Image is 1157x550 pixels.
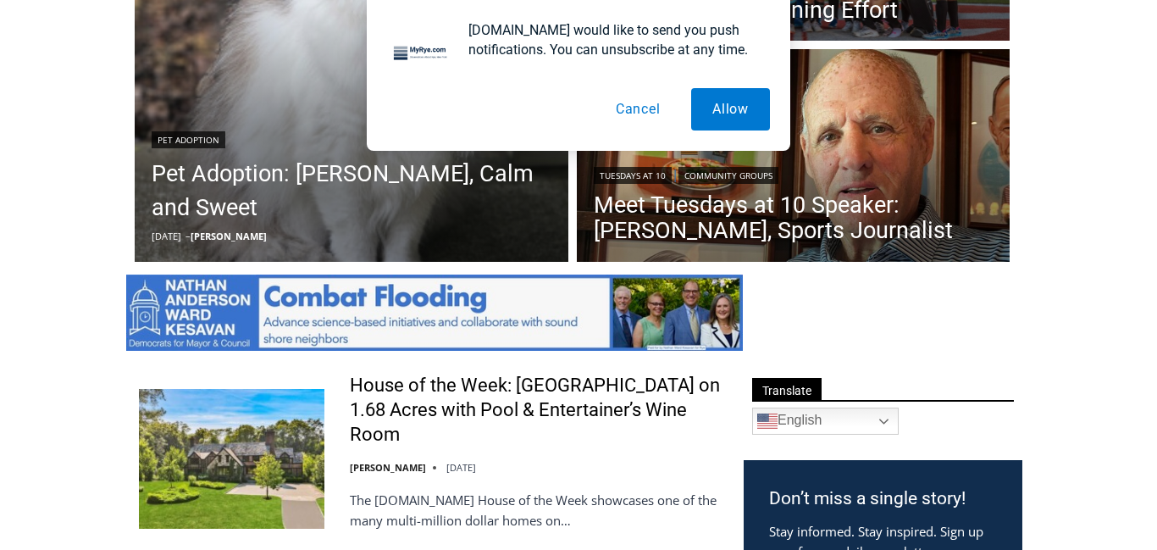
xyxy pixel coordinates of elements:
p: The [DOMAIN_NAME] House of the Week showcases one of the many multi-million dollar homes on… [350,490,722,531]
h3: Don’t miss a single story! [769,486,997,513]
a: [PERSON_NAME] [350,461,426,474]
img: en [757,411,778,431]
div: "We would have speakers with experience in local journalism speak to us about their experiences a... [428,1,800,164]
a: Community Groups [678,167,778,184]
div: Live Music [178,50,227,139]
a: Pet Adoption: [PERSON_NAME], Calm and Sweet [152,157,551,225]
span: Translate [752,378,822,401]
button: Cancel [595,88,682,131]
div: 6 [198,143,206,160]
span: Intern @ [DOMAIN_NAME] [443,169,785,207]
img: notification icon [387,20,455,88]
div: [DOMAIN_NAME] would like to send you push notifications. You can unsubscribe at any time. [455,20,770,59]
div: 4 [178,143,185,160]
time: [DATE] [152,230,181,242]
a: Tuesdays at 10 [594,167,672,184]
div: | [594,164,994,184]
button: Allow [691,88,770,131]
h4: [PERSON_NAME] Read Sanctuary Fall Fest: [DATE] [14,170,225,209]
a: English [752,408,899,435]
a: Intern @ [DOMAIN_NAME] [407,164,821,211]
div: / [190,143,194,160]
a: [PERSON_NAME] Read Sanctuary Fall Fest: [DATE] [1,169,253,211]
a: Meet Tuesdays at 10 Speaker: [PERSON_NAME], Sports Journalist [594,192,994,243]
a: [PERSON_NAME] [191,230,267,242]
time: [DATE] [446,461,476,474]
a: House of the Week: [GEOGRAPHIC_DATA] on 1.68 Acres with Pool & Entertainer’s Wine Room [350,374,722,447]
span: – [185,230,191,242]
img: House of the Week: Greenwich English Manor on 1.68 Acres with Pool & Entertainer’s Wine Room [139,389,324,528]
